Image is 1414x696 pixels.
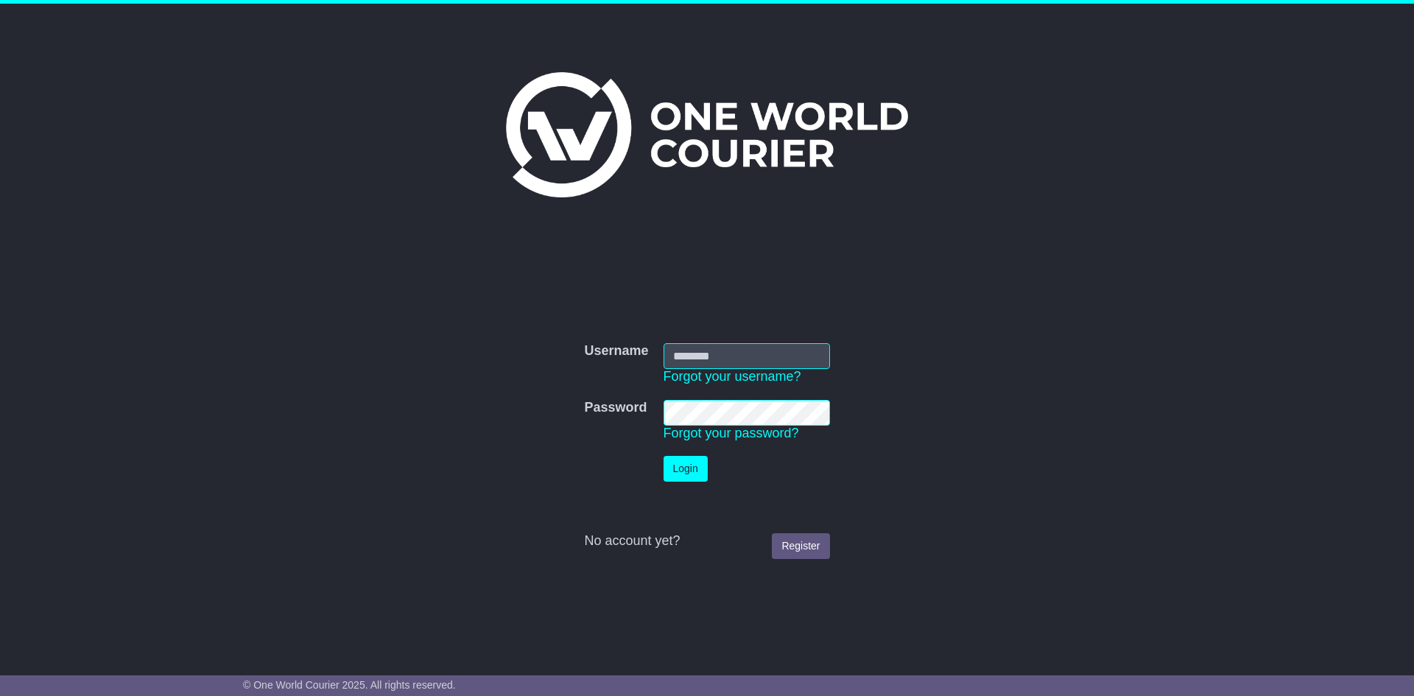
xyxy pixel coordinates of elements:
label: Username [584,343,648,359]
div: No account yet? [584,533,829,549]
a: Forgot your username? [664,369,801,384]
a: Forgot your password? [664,426,799,440]
label: Password [584,400,647,416]
a: Register [772,533,829,559]
button: Login [664,456,708,482]
img: One World [506,72,908,197]
span: © One World Courier 2025. All rights reserved. [243,679,456,691]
